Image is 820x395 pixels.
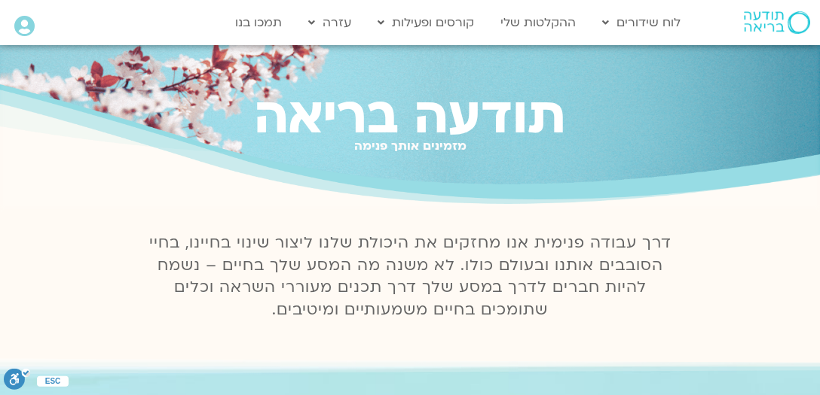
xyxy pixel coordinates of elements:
img: תודעה בריאה [744,11,810,34]
a: תמכו בנו [228,8,289,37]
a: ההקלטות שלי [493,8,583,37]
a: עזרה [301,8,359,37]
p: דרך עבודה פנימית אנו מחזקים את היכולת שלנו ליצור שינוי בחיינו, בחיי הסובבים אותנו ובעולם כולו. לא... [140,232,680,322]
a: קורסים ופעילות [370,8,482,37]
a: לוח שידורים [595,8,688,37]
